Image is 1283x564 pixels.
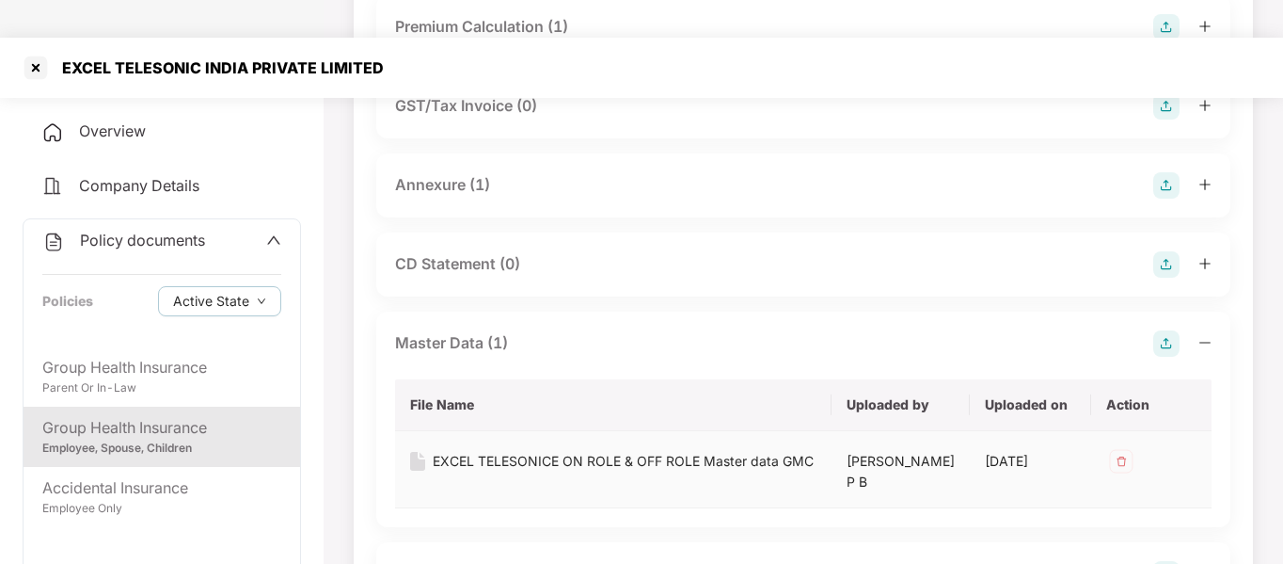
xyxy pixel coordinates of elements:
div: [DATE] [985,451,1076,472]
div: Group Health Insurance [42,416,281,440]
th: Uploaded on [970,379,1091,431]
button: Active Statedown [158,286,281,316]
div: Employee Only [42,500,281,518]
div: Policies [42,291,93,312]
div: Group Health Insurance [42,356,281,379]
span: Active State [173,291,249,312]
img: svg+xml;base64,PHN2ZyB4bWxucz0iaHR0cDovL3d3dy53My5vcmcvMjAwMC9zdmciIHdpZHRoPSIzMiIgaGVpZ2h0PSIzMi... [1106,446,1136,476]
span: plus [1198,257,1212,270]
span: minus [1198,336,1212,349]
th: Uploaded by [832,379,970,431]
div: Master Data (1) [395,331,508,355]
img: svg+xml;base64,PHN2ZyB4bWxucz0iaHR0cDovL3d3dy53My5vcmcvMjAwMC9zdmciIHdpZHRoPSIyNCIgaGVpZ2h0PSIyNC... [42,231,65,253]
span: up [266,233,281,248]
th: File Name [395,379,832,431]
img: svg+xml;base64,PHN2ZyB4bWxucz0iaHR0cDovL3d3dy53My5vcmcvMjAwMC9zdmciIHdpZHRoPSIxNiIgaGVpZ2h0PSIyMC... [410,452,425,471]
span: Policy documents [80,231,205,250]
div: [PERSON_NAME] P B [847,451,955,492]
div: Accidental Insurance [42,476,281,500]
th: Action [1091,379,1212,431]
img: svg+xml;base64,PHN2ZyB4bWxucz0iaHR0cDovL3d3dy53My5vcmcvMjAwMC9zdmciIHdpZHRoPSIyOCIgaGVpZ2h0PSIyOC... [1153,330,1180,357]
img: svg+xml;base64,PHN2ZyB4bWxucz0iaHR0cDovL3d3dy53My5vcmcvMjAwMC9zdmciIHdpZHRoPSIyOCIgaGVpZ2h0PSIyOC... [1153,251,1180,278]
span: down [257,297,266,307]
div: Employee, Spouse, Children [42,440,281,458]
div: CD Statement (0) [395,252,520,276]
div: EXCEL TELESONIC INDIA PRIVATE LIMITED [51,58,384,77]
div: Parent Or In-Law [42,379,281,397]
div: EXCEL TELESONICE ON ROLE & OFF ROLE Master data GMC [433,451,814,472]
